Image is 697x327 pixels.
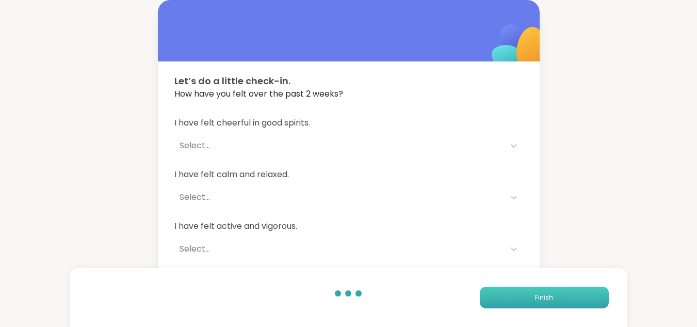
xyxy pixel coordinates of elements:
div: Select... [180,139,499,152]
span: I have felt cheerful in good spirits. [174,117,523,129]
span: How have you felt over the past 2 weeks? [174,88,523,100]
span: Let’s do a little check-in. [174,74,523,88]
span: I have felt active and vigorous. [174,220,523,232]
div: Select... [180,243,499,255]
button: Finish [480,287,609,308]
span: I have felt calm and relaxed. [174,168,523,181]
div: Select... [180,191,499,204]
span: Finish [535,293,553,302]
